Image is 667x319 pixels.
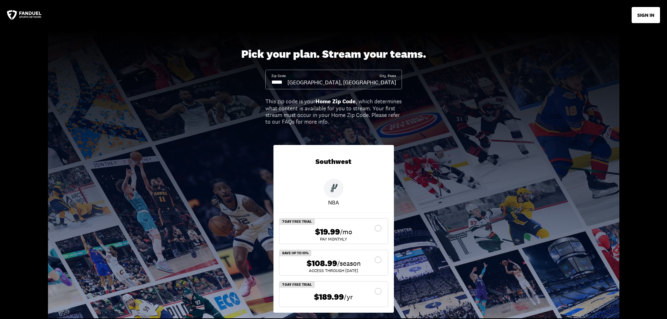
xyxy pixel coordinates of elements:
[287,78,396,86] div: [GEOGRAPHIC_DATA], [GEOGRAPHIC_DATA]
[632,7,660,23] button: SIGN IN
[285,269,382,273] div: ACCESS THROUGH [DATE]
[337,258,361,268] span: /season
[328,198,339,207] p: NBA
[380,74,396,78] div: City, State
[265,98,402,125] div: This zip code is your , which determines what content is available for you to stream. Your first ...
[241,48,426,61] div: Pick your plan. Stream your teams.
[307,258,337,269] span: $108.99
[340,227,352,237] span: /mo
[315,227,340,237] span: $19.99
[279,250,311,256] div: Save Up To 10%
[314,292,344,302] span: $189.99
[329,184,338,193] img: Spurs
[285,237,382,241] div: Pay Monthly
[344,292,353,302] span: /yr
[271,74,286,78] div: Zip Code
[273,145,394,179] div: Southwest
[279,219,315,225] div: 7 Day Free Trial
[315,98,356,105] b: Home Zip Code
[279,282,315,288] div: 7 Day Free Trial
